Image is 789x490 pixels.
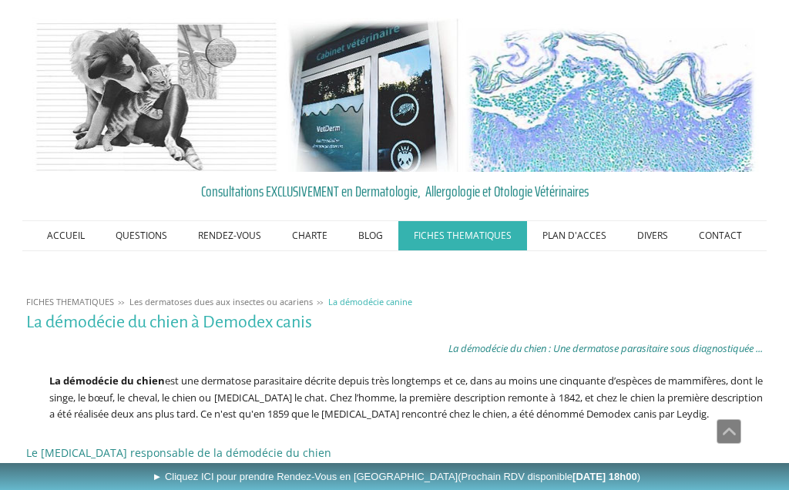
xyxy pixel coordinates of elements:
span: La démodécie canine [328,296,412,307]
span: est une dermatose parasitaire décrite depuis très longtemps et ce, dans au moins une cinquante d’... [49,374,764,421]
a: RENDEZ-VOUS [183,221,277,250]
span: (Prochain RDV disponible ) [458,471,640,482]
a: Défiler vers le haut [717,419,741,444]
a: FICHES THEMATIQUES [398,221,527,250]
a: CONTACT [683,221,757,250]
h1: La démodécie du chien à Demodex canis [26,313,764,332]
b: [DATE] 18h00 [572,471,637,482]
span: FICHES THEMATIQUES [26,296,114,307]
span: ► Cliquez ICI pour prendre Rendez-Vous en [GEOGRAPHIC_DATA] [152,471,640,482]
a: DIVERS [622,221,683,250]
a: CHARTE [277,221,343,250]
a: BLOG [343,221,398,250]
a: Les dermatoses dues aux insectes ou acariens [126,296,317,307]
a: Consultations EXCLUSIVEMENT en Dermatologie, Allergologie et Otologie Vétérinaires [26,180,764,203]
a: PLAN D'ACCES [527,221,622,250]
span: Défiler vers le haut [717,420,740,443]
strong: La démodécie du chien [49,374,165,388]
span: Les dermatoses dues aux insectes ou acariens [129,296,313,307]
a: FICHES THEMATIQUES [22,296,118,307]
span: La démodécie du chien : Une dermatose parasitaire sous diagnostiquée ... [448,341,763,355]
span: Le [MEDICAL_DATA] responsable de la démodécie du chien [26,445,331,460]
a: QUESTIONS [100,221,183,250]
a: La démodécie canine [324,296,416,307]
a: ACCUEIL [32,221,100,250]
